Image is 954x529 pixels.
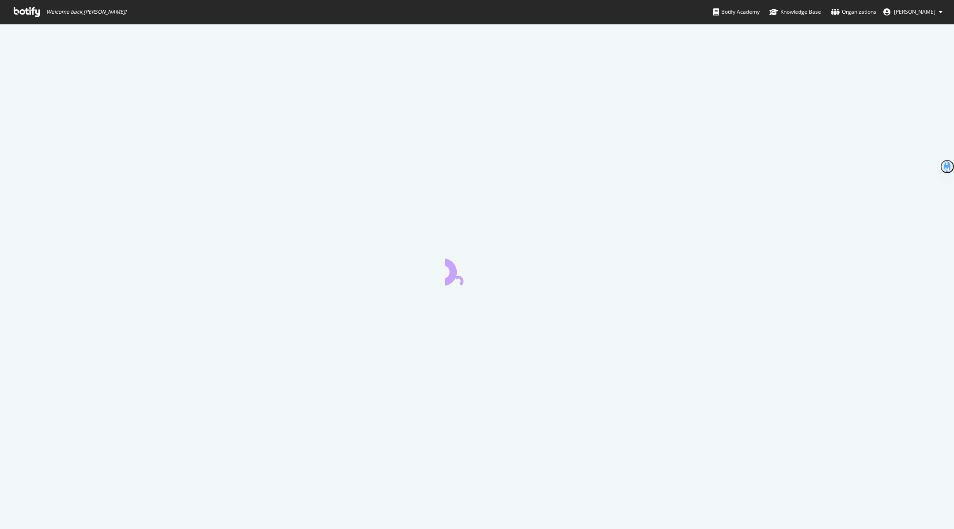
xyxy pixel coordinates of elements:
div: Botify Academy [713,8,760,16]
div: Knowledge Base [769,8,821,16]
div: Organizations [831,8,876,16]
span: Welcome back, [PERSON_NAME] ! [46,8,126,15]
span: Dervla Richardson [894,8,935,15]
div: animation [445,254,509,285]
button: [PERSON_NAME] [876,5,950,19]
